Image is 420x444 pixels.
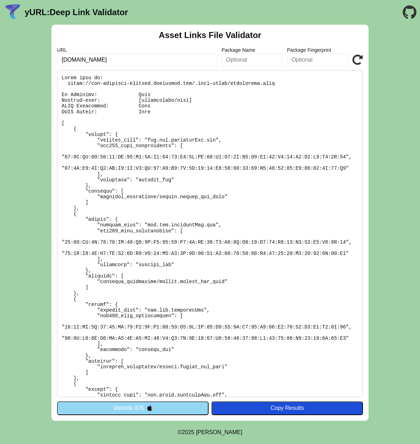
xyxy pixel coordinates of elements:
[57,47,217,53] label: URL
[222,54,283,66] input: Optional
[57,401,209,415] button: Validate iOS
[147,405,153,411] img: appleIcon.svg
[57,54,217,66] input: Required
[287,54,348,66] input: Optional
[287,47,348,53] label: Package Fingerprint
[222,47,283,53] label: Package Name
[196,429,242,435] a: Michael Ibragimchayev's Personal Site
[215,405,359,411] div: Copy Results
[211,401,363,415] button: Copy Results
[57,70,363,397] pre: Lorem ipsu do: sitam://con-adipisci-elitsed.doeiusmod.tem/.inci-utlab/etdolorema.aliq En Adminimv...
[159,30,261,40] h2: Asset Links File Validator
[25,7,128,17] a: yURL:Deep Link Validator
[4,3,22,21] img: yURL Logo
[178,421,242,444] footer: ©
[182,429,194,435] span: 2025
